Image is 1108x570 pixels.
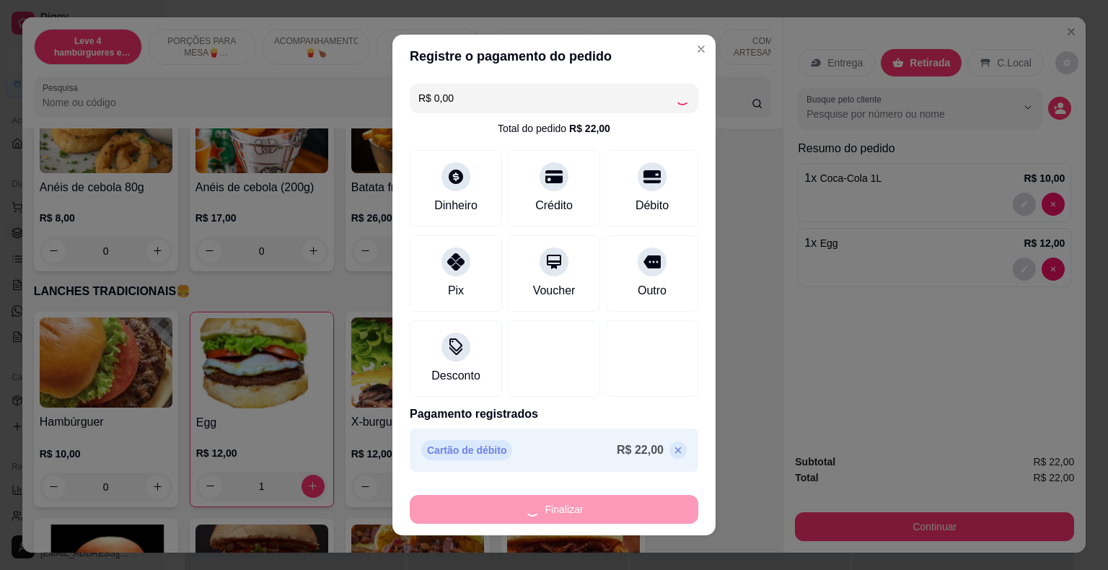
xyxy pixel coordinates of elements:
[434,197,478,214] div: Dinheiro
[418,84,675,113] input: Ex.: hambúrguer de cordeiro
[569,121,610,136] div: R$ 22,00
[533,282,576,299] div: Voucher
[448,282,464,299] div: Pix
[392,35,716,78] header: Registre o pagamento do pedido
[636,197,669,214] div: Débito
[431,367,480,385] div: Desconto
[535,197,573,214] div: Crédito
[690,38,713,61] button: Close
[638,282,667,299] div: Outro
[617,442,664,459] p: R$ 22,00
[675,91,690,105] div: Loading
[498,121,610,136] div: Total do pedido
[410,405,698,423] p: Pagamento registrados
[421,440,512,460] p: Cartão de débito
